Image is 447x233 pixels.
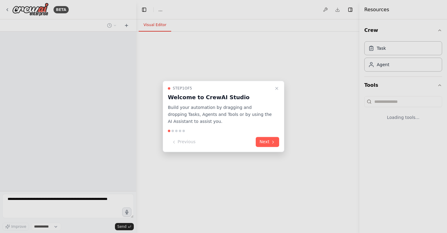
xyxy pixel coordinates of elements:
[273,85,280,92] button: Close walkthrough
[168,93,272,102] h3: Welcome to CrewAI Studio
[256,137,279,147] button: Next
[168,104,272,125] p: Build your automation by dragging and dropping Tasks, Agents and Tools or by using the AI Assista...
[168,137,199,147] button: Previous
[140,5,148,14] button: Hide left sidebar
[173,86,192,91] span: Step 1 of 5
